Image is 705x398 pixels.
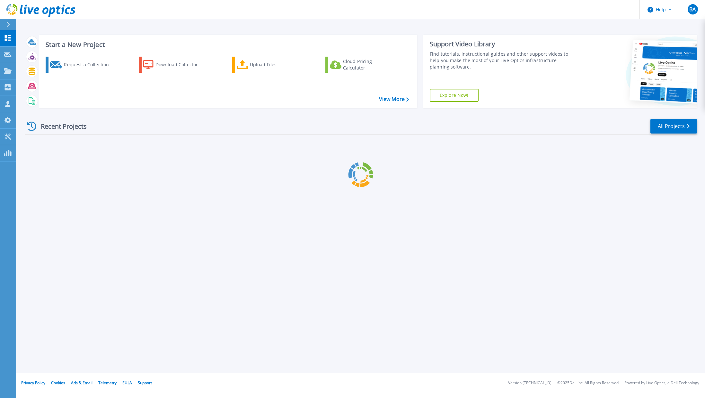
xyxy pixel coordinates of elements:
[46,57,117,73] a: Request a Collection
[343,58,394,71] div: Cloud Pricing Calculator
[139,57,210,73] a: Download Collector
[122,380,132,385] a: EULA
[232,57,304,73] a: Upload Files
[430,89,479,102] a: Explore Now!
[379,96,409,102] a: View More
[64,58,115,71] div: Request a Collection
[46,41,409,48] h3: Start a New Project
[138,380,152,385] a: Support
[325,57,397,73] a: Cloud Pricing Calculator
[25,118,95,134] div: Recent Projects
[250,58,301,71] div: Upload Files
[430,40,570,48] div: Support Video Library
[508,381,551,385] li: Version: [TECHNICAL_ID]
[430,51,570,70] div: Find tutorials, instructional guides and other support videos to help you make the most of your L...
[21,380,45,385] a: Privacy Policy
[98,380,117,385] a: Telemetry
[624,381,699,385] li: Powered by Live Optics, a Dell Technology
[51,380,65,385] a: Cookies
[155,58,207,71] div: Download Collector
[557,381,619,385] li: © 2025 Dell Inc. All Rights Reserved
[71,380,93,385] a: Ads & Email
[650,119,697,134] a: All Projects
[689,7,696,12] span: BA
